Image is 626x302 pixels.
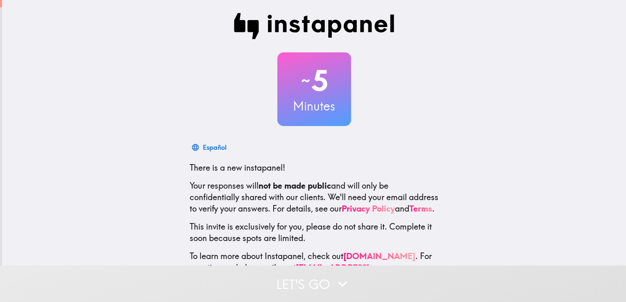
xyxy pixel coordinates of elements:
[300,68,311,93] span: ~
[342,203,395,214] a: Privacy Policy
[190,162,285,173] span: There is a new instapanel!
[259,180,331,191] b: not be made public
[190,180,439,214] p: Your responses will and will only be confidentially shared with our clients. We'll need your emai...
[234,13,395,39] img: Instapanel
[277,97,351,115] h3: Minutes
[203,142,227,153] div: Español
[190,250,439,285] p: To learn more about Instapanel, check out . For questions or help, email us at .
[190,221,439,244] p: This invite is exclusively for you, please do not share it. Complete it soon because spots are li...
[190,139,230,156] button: Español
[409,203,432,214] a: Terms
[343,251,415,261] a: [DOMAIN_NAME]
[277,64,351,97] h2: 5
